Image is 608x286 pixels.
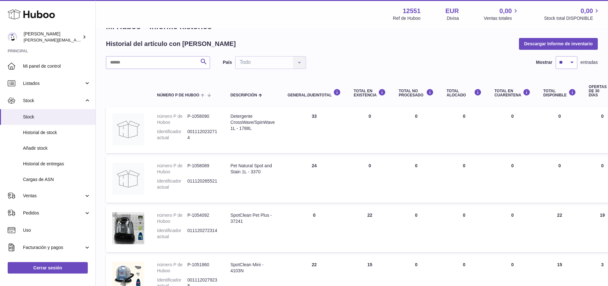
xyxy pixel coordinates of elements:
td: 0 [440,206,488,252]
dt: Identificador actual [157,228,187,240]
span: Pedidos [23,210,84,216]
dt: número P de Huboo [157,113,187,125]
td: 0 [537,156,582,203]
span: número P de Huboo [157,93,199,97]
dt: número P de Huboo [157,262,187,274]
span: 0 [511,114,514,119]
div: Total en EXISTENCIA [354,89,386,97]
td: 0 [440,107,488,153]
a: 0,00 Ventas totales [484,7,519,21]
td: 0 [537,107,582,153]
div: SpotClean Mini - 4103N [230,262,275,274]
span: Ventas totales [484,15,519,21]
span: 0 [511,213,514,218]
span: Stock [23,98,84,104]
span: Ventas [23,193,84,199]
dd: P-1058090 [187,113,218,125]
td: 24 [281,156,347,203]
dd: 011120265521 [187,178,218,190]
dd: 011120272314 [187,228,218,240]
dd: P-1058089 [187,163,218,175]
span: Añadir stock [23,145,91,151]
td: 0 [281,206,347,252]
dd: P-1054092 [187,212,218,224]
td: 0 [347,107,392,153]
dt: número P de Huboo [157,163,187,175]
div: Total en CUARENTENA [494,89,530,97]
span: 0,00 [581,7,593,15]
span: 0 [511,262,514,267]
button: Descargar Informe de inventario [519,38,598,49]
img: product image [112,163,144,195]
span: [PERSON_NAME][EMAIL_ADDRESS][DOMAIN_NAME] [24,37,128,42]
img: product image [112,113,144,145]
span: entradas [581,59,598,65]
div: Ref de Huboo [393,15,420,21]
dt: número P de Huboo [157,212,187,224]
dd: P-1051860 [187,262,218,274]
h2: Historial del artículo con [PERSON_NAME] [106,40,236,48]
a: Cerrar sesión [8,262,88,274]
td: 0 [347,156,392,203]
td: 0 [440,156,488,203]
span: Stock [23,114,91,120]
span: Mi panel de control [23,63,91,69]
label: País [223,59,232,65]
div: Total NO PROCESADO [399,89,434,97]
div: Pet Natural Spot and Stain 1L - 3370 [230,163,275,175]
strong: 12551 [403,7,421,15]
span: Cargas de ASN [23,177,91,183]
div: Detergente CrossWave/SpinWave 1L - 1788L [230,113,275,132]
div: Total DISPONIBLE [543,89,576,97]
div: SpotClean Pet Plus - 37241 [230,212,275,224]
span: 0,00 [499,7,512,15]
span: Descripción [230,93,257,97]
dd: 0011120232714 [187,129,218,141]
span: Stock total DISPONIBLE [544,15,600,21]
span: Historial de entregas [23,161,91,167]
span: Historial de stock [23,130,91,136]
span: Facturación y pagos [23,245,84,251]
td: 22 [347,206,392,252]
span: Listados [23,80,84,87]
td: 0 [392,107,440,153]
div: Total ALOCADO [447,89,482,97]
strong: EUR [446,7,459,15]
div: Divisa [447,15,459,21]
img: product image [112,212,144,244]
td: 0 [392,156,440,203]
a: 0,00 Stock total DISPONIBLE [544,7,600,21]
td: 22 [537,206,582,252]
dt: Identificador actual [157,129,187,141]
img: gerardo.montoiro@cleverenterprise.es [8,32,17,42]
span: 0 [511,163,514,168]
td: 0 [392,206,440,252]
div: general.dueInTotal [288,89,341,97]
td: 33 [281,107,347,153]
span: Uso [23,227,91,233]
dt: Identificador actual [157,178,187,190]
label: Mostrar [536,59,552,65]
div: [PERSON_NAME] [24,31,81,43]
